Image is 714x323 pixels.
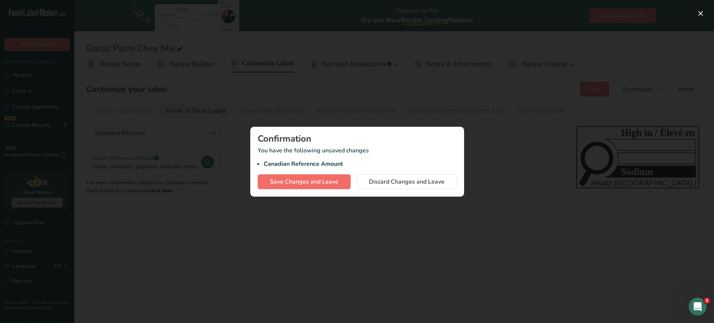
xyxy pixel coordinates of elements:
span: 2 [704,298,710,304]
li: Canadian Reference Amount [264,159,457,168]
iframe: Intercom live chat [689,298,707,316]
button: Save Changes and Leave [258,174,351,189]
span: Discard Changes and Leave [369,177,444,186]
div: Confirmation [258,134,457,143]
span: Save Changes and Leave [270,177,338,186]
button: Discard Changes and Leave [357,174,457,189]
p: You have the following unsaved changes [258,146,457,168]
